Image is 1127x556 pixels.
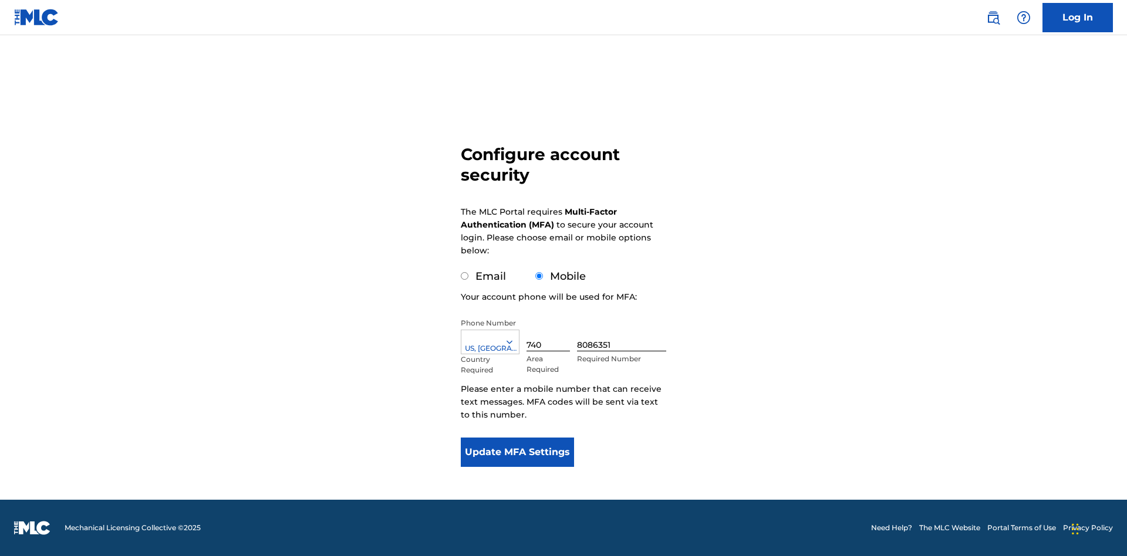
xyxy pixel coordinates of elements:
img: logo [14,521,50,535]
a: Need Help? [871,523,912,533]
img: help [1017,11,1031,25]
span: Mechanical Licensing Collective © 2025 [65,523,201,533]
div: US, [GEOGRAPHIC_DATA] +1 [461,343,519,354]
img: search [986,11,1000,25]
a: Public Search [981,6,1005,29]
button: Update MFA Settings [461,438,574,467]
div: Drag [1072,511,1079,547]
label: Email [475,270,506,283]
div: Help [1012,6,1035,29]
iframe: Chat Widget [1068,500,1127,556]
p: Your account phone will be used for MFA: [461,290,637,303]
p: Required Number [577,354,666,364]
a: The MLC Website [919,523,980,533]
p: The MLC Portal requires to secure your account login. Please choose email or mobile options below: [461,205,653,257]
img: MLC Logo [14,9,59,26]
h3: Configure account security [461,144,666,185]
p: Country Required [461,354,500,375]
label: Mobile [550,270,586,283]
p: Area Required [527,354,570,375]
a: Privacy Policy [1063,523,1113,533]
a: Portal Terms of Use [987,523,1056,533]
a: Log In [1042,3,1113,32]
p: Please enter a mobile number that can receive text messages. MFA codes will be sent via text to t... [461,382,666,421]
